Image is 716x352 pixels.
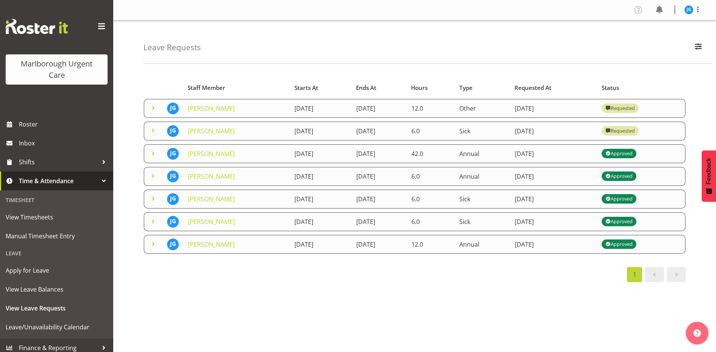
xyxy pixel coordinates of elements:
div: Approved [605,240,633,249]
span: Hours [411,83,428,92]
span: Shifts [19,156,98,168]
img: josephine-godinez11850.jpg [167,238,179,250]
td: Annual [455,167,510,186]
td: [DATE] [352,144,407,163]
img: josephine-godinez11850.jpg [167,170,179,182]
td: Sick [455,212,510,231]
td: [DATE] [510,122,597,140]
img: josephine-godinez11850.jpg [167,102,179,114]
span: Type [459,83,473,92]
td: 6.0 [407,167,455,186]
td: [DATE] [510,190,597,208]
td: [DATE] [352,122,407,140]
td: [DATE] [290,212,352,231]
td: [DATE] [510,144,597,163]
span: Leave/Unavailability Calendar [6,321,108,333]
a: [PERSON_NAME] [188,150,235,158]
h4: Leave Requests [143,43,201,52]
img: josephine-godinez11850.jpg [167,193,179,205]
button: Feedback - Show survey [702,150,716,202]
td: 6.0 [407,122,455,140]
div: Leave [2,245,111,261]
td: Sick [455,190,510,208]
span: Feedback [705,158,712,184]
td: [DATE] [290,122,352,140]
div: Approved [605,149,633,158]
td: 12.0 [407,235,455,254]
td: [DATE] [290,144,352,163]
a: View Leave Balances [2,280,111,299]
div: Marlborough Urgent Care [13,58,100,81]
img: Rosterit website logo [6,19,68,34]
span: View Leave Balances [6,284,108,295]
div: Requested [605,127,635,136]
span: Apply for Leave [6,265,108,276]
span: Status [602,83,619,92]
td: Annual [455,235,510,254]
td: [DATE] [290,190,352,208]
span: Starts At [294,83,318,92]
td: [DATE] [290,167,352,186]
div: Requested [605,104,635,113]
img: josephine-godinez11850.jpg [167,125,179,137]
a: View Timesheets [2,208,111,227]
div: Approved [605,217,633,226]
img: josephine-godinez11850.jpg [167,216,179,228]
img: help-xxl-2.png [693,329,701,337]
span: View Leave Requests [6,303,108,314]
span: Requested At [514,83,551,92]
td: [DATE] [510,99,597,118]
span: Roster [19,119,109,130]
td: Other [455,99,510,118]
a: Leave/Unavailability Calendar [2,318,111,337]
a: [PERSON_NAME] [188,195,235,203]
a: Apply for Leave [2,261,111,280]
div: Approved [605,172,633,181]
td: [DATE] [510,235,597,254]
td: [DATE] [510,212,597,231]
a: View Leave Requests [2,299,111,318]
span: Ends At [356,83,376,92]
img: josephine-godinez11850.jpg [684,5,693,14]
td: Sick [455,122,510,140]
td: Annual [455,144,510,163]
button: Filter Employees [690,39,706,56]
img: josephine-godinez11850.jpg [167,148,179,160]
a: [PERSON_NAME] [188,172,235,181]
span: Manual Timesheet Entry [6,230,108,242]
a: [PERSON_NAME] [188,240,235,249]
div: Approved [605,195,633,204]
td: [DATE] [352,212,407,231]
a: [PERSON_NAME] [188,104,235,113]
td: [DATE] [352,99,407,118]
span: Staff Member [188,83,225,92]
a: Manual Timesheet Entry [2,227,111,245]
a: [PERSON_NAME] [188,127,235,135]
td: [DATE] [352,235,407,254]
td: 42.0 [407,144,455,163]
td: 12.0 [407,99,455,118]
td: [DATE] [290,99,352,118]
span: Inbox [19,137,109,149]
td: 6.0 [407,212,455,231]
td: [DATE] [290,235,352,254]
td: 6.0 [407,190,455,208]
td: [DATE] [352,190,407,208]
div: Timesheet [2,192,111,208]
td: [DATE] [510,167,597,186]
span: View Timesheets [6,212,108,223]
a: [PERSON_NAME] [188,218,235,226]
span: Time & Attendance [19,175,98,187]
td: [DATE] [352,167,407,186]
